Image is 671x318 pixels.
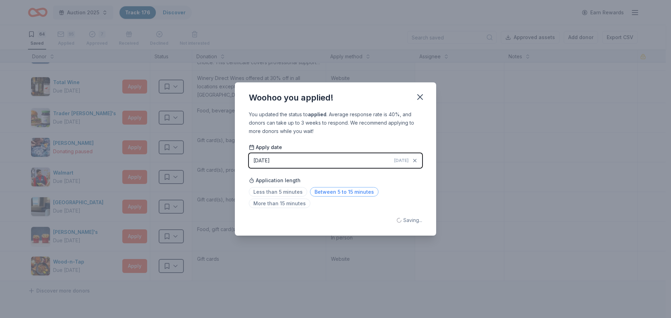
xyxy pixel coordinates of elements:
span: [DATE] [394,158,409,163]
div: You updated the status to . Average response rate is 40%, and donors can take up to 3 weeks to re... [249,110,422,135]
button: [DATE][DATE] [249,153,422,168]
span: Application length [249,176,301,185]
span: More than 15 minutes [249,199,310,208]
span: Less than 5 minutes [249,187,307,197]
b: applied [308,111,326,117]
span: Between 5 to 15 minutes [310,187,378,197]
span: Apply date [249,144,282,151]
div: [DATE] [253,156,270,165]
div: Woohoo you applied! [249,92,333,103]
